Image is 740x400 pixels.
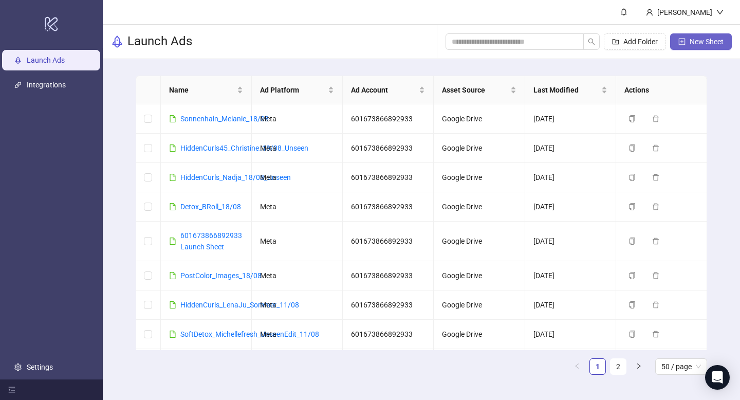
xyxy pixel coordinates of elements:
a: HiddenCurls_LenaJu_Sommer_11/08 [180,301,299,309]
td: 601673866892933 [343,134,434,163]
td: 601673866892933 [343,349,434,378]
div: Page Size [655,358,707,375]
span: copy [628,301,636,308]
span: Ad Platform [260,84,326,96]
td: 601673866892933 [343,261,434,290]
th: Ad Platform [252,76,343,104]
td: Meta [252,349,343,378]
span: left [574,363,580,369]
span: bell [620,8,627,15]
span: folder-add [612,38,619,45]
a: HiddenCurls45_Christine_18/08_Unseen [180,144,308,152]
th: Ad Account [343,76,434,104]
td: 601673866892933 [343,222,434,261]
span: file [169,301,176,308]
span: delete [652,115,659,122]
a: 601673866892933 Launch Sheet [180,231,242,251]
span: delete [652,331,659,338]
td: Google Drive [434,163,525,192]
td: [DATE] [525,290,616,320]
td: Google Drive [434,320,525,349]
span: search [588,38,595,45]
a: HiddenCurls_Nadja_18/08_Unseen [180,173,291,181]
span: copy [628,144,636,152]
td: Meta [252,192,343,222]
span: delete [652,238,659,245]
span: New Sheet [690,38,724,46]
span: file [169,272,176,279]
td: [DATE] [525,104,616,134]
td: Google Drive [434,261,525,290]
span: Asset Source [442,84,508,96]
span: delete [652,301,659,308]
button: New Sheet [670,33,732,50]
td: [DATE] [525,349,616,378]
span: delete [652,174,659,181]
li: Next Page [631,358,647,375]
a: Sonnenhain_Melanie_18/08 [180,115,269,123]
div: [PERSON_NAME] [653,7,716,18]
span: file [169,238,176,245]
td: [DATE] [525,320,616,349]
span: file [169,331,176,338]
td: Meta [252,134,343,163]
td: Google Drive [434,104,525,134]
li: Previous Page [569,358,585,375]
td: Meta [252,163,343,192]
td: Meta [252,222,343,261]
li: 1 [589,358,606,375]
td: 601673866892933 [343,290,434,320]
button: right [631,358,647,375]
a: Launch Ads [27,56,65,64]
td: 601673866892933 [343,163,434,192]
span: copy [628,115,636,122]
span: Ad Account [351,84,417,96]
td: 601673866892933 [343,104,434,134]
span: down [716,9,724,16]
a: SoftDetox_Michellefresh_UnseenEdit_11/08 [180,330,319,338]
a: Integrations [27,81,66,89]
span: copy [628,272,636,279]
button: Add Folder [604,33,666,50]
span: copy [628,238,636,245]
div: Open Intercom Messenger [705,365,730,390]
td: Google Drive [434,222,525,261]
li: 2 [610,358,626,375]
span: menu-fold [8,386,15,393]
a: 1 [590,359,605,374]
th: Last Modified [525,76,616,104]
td: [DATE] [525,163,616,192]
td: Google Drive [434,134,525,163]
span: delete [652,203,659,210]
td: 601673866892933 [343,192,434,222]
span: plus-square [678,38,686,45]
span: file [169,144,176,152]
td: Meta [252,320,343,349]
a: 2 [610,359,626,374]
a: PostColor_Images_18/08 [180,271,262,280]
span: rocket [111,35,123,48]
td: Google Drive [434,192,525,222]
a: Settings [27,363,53,371]
span: delete [652,144,659,152]
td: Meta [252,104,343,134]
td: Meta [252,290,343,320]
button: left [569,358,585,375]
td: [DATE] [525,261,616,290]
span: user [646,9,653,16]
td: 601673866892933 [343,320,434,349]
span: right [636,363,642,369]
td: Meta [252,261,343,290]
td: [DATE] [525,222,616,261]
span: Name [169,84,235,96]
span: 50 / page [661,359,701,374]
span: file [169,174,176,181]
span: file [169,115,176,122]
td: Google Drive [434,349,525,378]
span: Last Modified [533,84,599,96]
th: Asset Source [434,76,525,104]
span: Add Folder [623,38,658,46]
td: [DATE] [525,192,616,222]
span: file [169,203,176,210]
th: Name [161,76,252,104]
